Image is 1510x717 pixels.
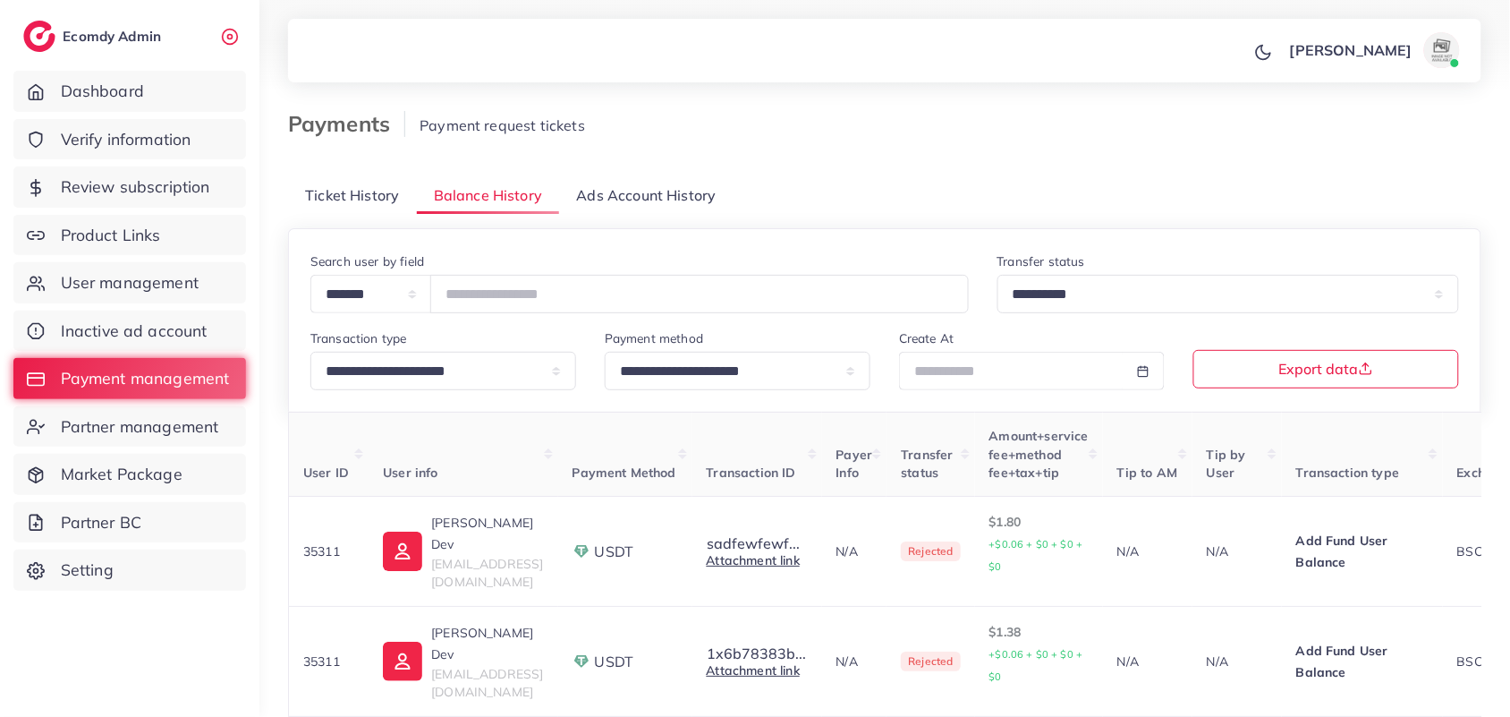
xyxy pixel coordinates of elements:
[595,542,634,562] span: USDT
[707,465,796,481] span: Transaction ID
[13,262,246,303] a: User management
[1296,640,1429,683] p: Add Fund User Balance
[431,622,543,665] p: [PERSON_NAME] Dev
[434,185,542,206] span: Balance History
[707,552,800,568] a: Attachment link
[1117,651,1178,672] p: N/A
[1207,541,1268,562] p: N/A
[61,559,114,582] span: Setting
[836,541,873,562] p: N/A
[1207,447,1246,481] span: Tip by User
[901,652,960,671] span: Rejected
[431,666,543,700] span: [EMAIL_ADDRESS][DOMAIN_NAME]
[1296,530,1429,573] p: Add Fund User Balance
[1424,32,1460,68] img: avatar
[707,535,802,551] button: sadfewfewf...
[1279,362,1373,376] span: Export data
[13,454,246,495] a: Market Package
[383,465,437,481] span: User info
[13,71,246,112] a: Dashboard
[420,116,585,134] span: Payment request tickets
[573,542,590,560] img: payment
[1296,465,1400,481] span: Transaction type
[61,463,182,486] span: Market Package
[1117,465,1177,481] span: Tip to AM
[13,406,246,448] a: Partner management
[13,358,246,399] a: Payment management
[605,329,703,347] label: Payment method
[707,662,800,679] a: Attachment link
[383,642,422,681] img: ic-user-info.36bf1079.svg
[573,653,590,670] img: payment
[310,252,424,270] label: Search user by field
[1207,651,1268,672] p: N/A
[573,465,676,481] span: Payment Method
[303,541,354,562] p: 35311
[61,511,142,534] span: Partner BC
[1280,32,1467,68] a: [PERSON_NAME]avatar
[61,175,210,199] span: Review subscription
[305,185,399,206] span: Ticket History
[61,271,199,294] span: User management
[595,652,634,672] span: USDT
[288,111,405,137] h3: Payments
[707,645,808,662] button: 1x6b78383b...
[989,648,1083,683] small: +$0.06 + $0 + $0 + $0
[23,21,55,52] img: logo
[61,224,161,247] span: Product Links
[303,651,354,672] p: 35311
[13,550,246,591] a: Setting
[989,621,1089,687] p: $1.38
[13,215,246,256] a: Product Links
[836,447,873,481] span: Payer Info
[61,80,144,103] span: Dashboard
[13,119,246,160] a: Verify information
[989,538,1083,573] small: +$0.06 + $0 + $0 + $0
[1193,350,1459,388] button: Export data
[61,367,230,390] span: Payment management
[303,465,349,481] span: User ID
[989,511,1089,577] p: $1.80
[13,311,246,352] a: Inactive ad account
[899,329,954,347] label: Create At
[63,28,165,45] h2: Ecomdy Admin
[577,185,717,206] span: Ads Account History
[997,252,1085,270] label: Transfer status
[836,651,873,672] p: N/A
[61,415,219,439] span: Partner management
[61,320,208,343] span: Inactive ad account
[431,512,543,555] p: [PERSON_NAME] Dev
[901,447,953,481] span: Transfer status
[61,128,191,151] span: Verify information
[989,428,1089,481] span: Amount+service fee+method fee+tax+tip
[13,166,246,208] a: Review subscription
[1117,541,1178,562] p: N/A
[901,542,960,561] span: Rejected
[23,21,165,52] a: logoEcomdy Admin
[431,556,543,590] span: [EMAIL_ADDRESS][DOMAIN_NAME]
[1290,39,1412,61] p: [PERSON_NAME]
[13,502,246,543] a: Partner BC
[383,532,422,571] img: ic-user-info.36bf1079.svg
[310,329,407,347] label: Transaction type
